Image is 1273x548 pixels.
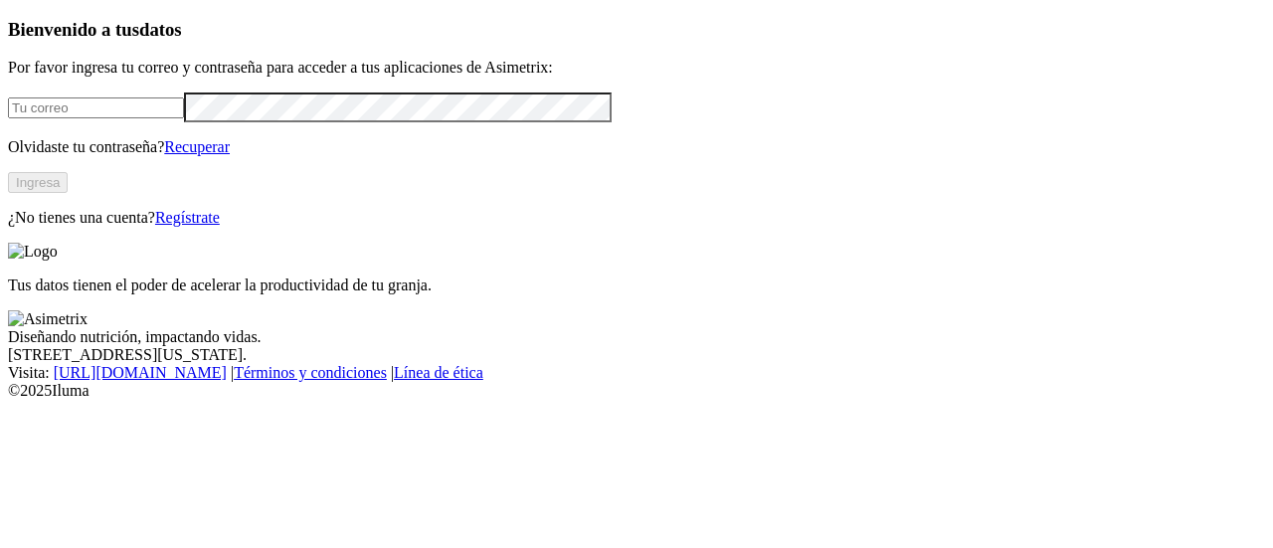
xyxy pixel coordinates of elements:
a: Regístrate [155,209,220,226]
img: Logo [8,243,58,261]
div: Visita : | | [8,364,1265,382]
input: Tu correo [8,97,184,118]
div: [STREET_ADDRESS][US_STATE]. [8,346,1265,364]
span: datos [139,19,182,40]
p: Tus datos tienen el poder de acelerar la productividad de tu granja. [8,276,1265,294]
a: Línea de ética [394,364,483,381]
a: Términos y condiciones [234,364,387,381]
div: Diseñando nutrición, impactando vidas. [8,328,1265,346]
button: Ingresa [8,172,68,193]
a: [URL][DOMAIN_NAME] [54,364,227,381]
img: Asimetrix [8,310,88,328]
div: © 2025 Iluma [8,382,1265,400]
p: Olvidaste tu contraseña? [8,138,1265,156]
p: Por favor ingresa tu correo y contraseña para acceder a tus aplicaciones de Asimetrix: [8,59,1265,77]
p: ¿No tienes una cuenta? [8,209,1265,227]
h3: Bienvenido a tus [8,19,1265,41]
a: Recuperar [164,138,230,155]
